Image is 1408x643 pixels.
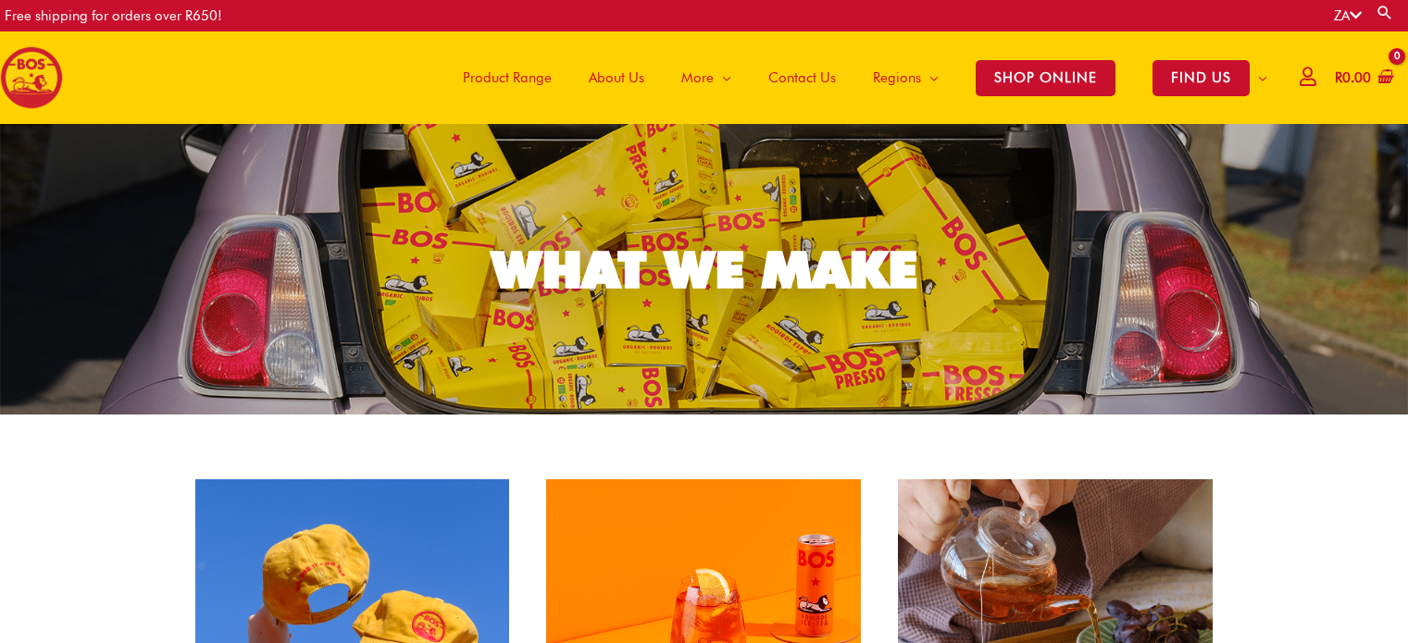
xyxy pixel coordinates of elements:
a: Product Range [444,31,570,124]
span: Product Range [463,50,552,105]
nav: Site Navigation [430,31,1286,124]
a: Search button [1376,4,1394,21]
bdi: 0.00 [1335,69,1371,86]
span: FIND US [1153,60,1250,96]
div: WHAT WE MAKE [492,244,917,295]
a: ZA [1334,7,1362,24]
a: View Shopping Cart, empty [1331,57,1394,99]
a: More [663,31,750,124]
span: More [681,50,714,105]
span: Regions [873,50,921,105]
span: SHOP ONLINE [976,60,1115,96]
a: Contact Us [750,31,854,124]
a: About Us [570,31,663,124]
a: SHOP ONLINE [957,31,1134,124]
span: Contact Us [768,50,836,105]
a: Regions [854,31,957,124]
span: R [1335,69,1342,86]
span: About Us [589,50,644,105]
